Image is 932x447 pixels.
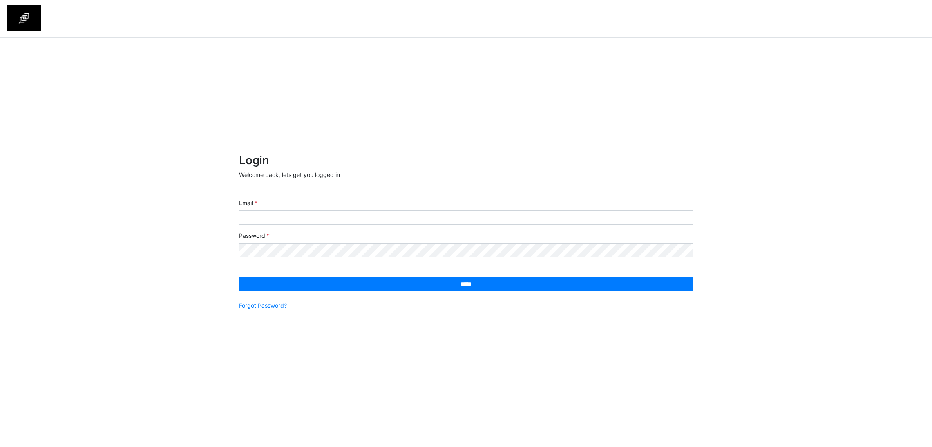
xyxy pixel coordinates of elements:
label: Email [239,199,257,207]
label: Password [239,231,270,240]
a: Forgot Password? [239,301,287,310]
img: spp logo [7,5,41,31]
p: Welcome back, lets get you logged in [239,170,693,179]
h2: Login [239,154,693,168]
